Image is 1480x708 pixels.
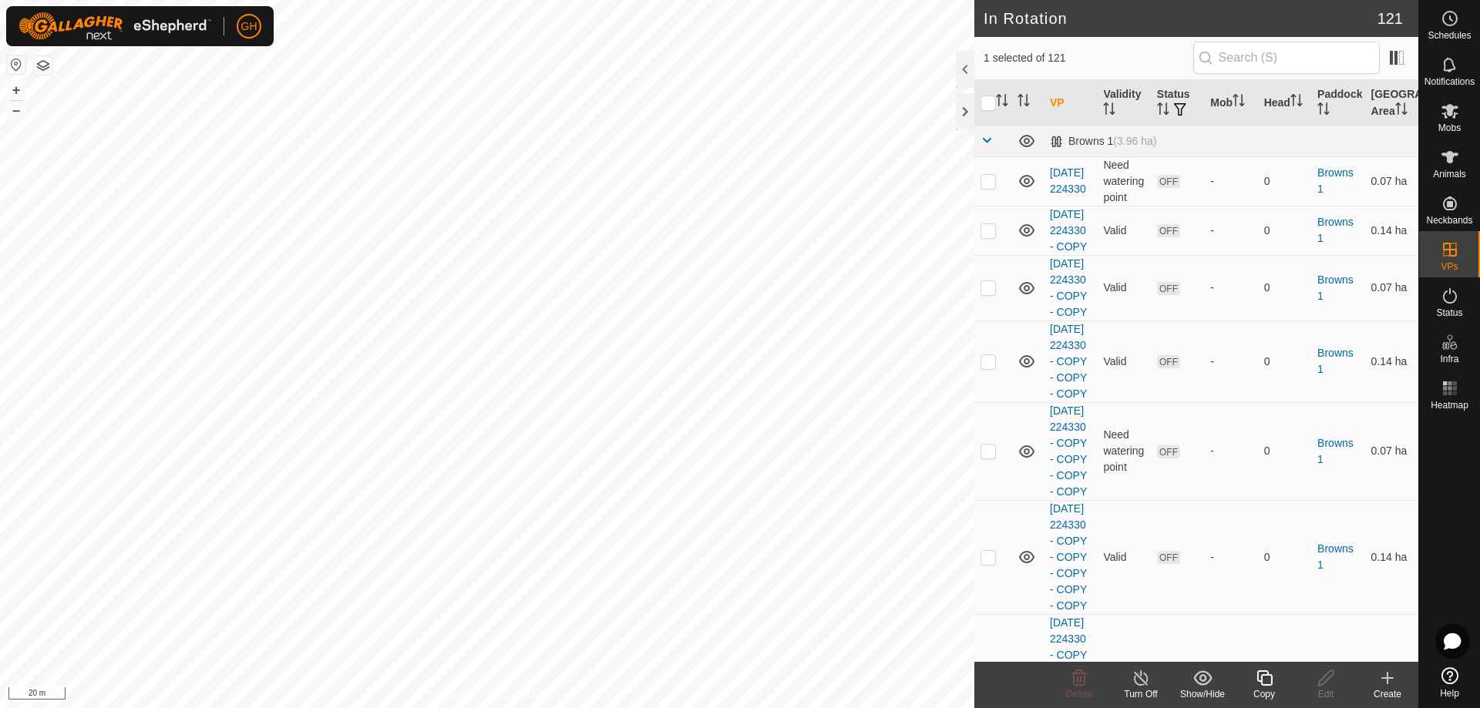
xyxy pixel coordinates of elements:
[1426,216,1472,225] span: Neckbands
[1172,687,1233,701] div: Show/Hide
[1157,175,1180,188] span: OFF
[1365,320,1418,402] td: 0.14 ha
[1210,549,1251,565] div: -
[1317,273,1354,302] a: Browns 1
[1258,80,1311,126] th: Head
[1395,105,1408,117] p-sorticon: Activate to sort
[1097,320,1150,402] td: Valid
[1157,445,1180,458] span: OFF
[7,55,25,74] button: Reset Map
[1290,96,1303,109] p-sorticon: Activate to sort
[1258,255,1311,320] td: 0
[18,12,211,40] img: Gallagher Logo
[1210,354,1251,370] div: -
[1210,443,1251,459] div: -
[1365,80,1418,126] th: [GEOGRAPHIC_DATA] Area
[1210,173,1251,190] div: -
[1151,80,1204,126] th: Status
[1258,402,1311,500] td: 0
[1050,257,1087,318] a: [DATE] 224330 - COPY - COPY
[996,96,1008,109] p-sorticon: Activate to sort
[1097,255,1150,320] td: Valid
[1436,308,1462,317] span: Status
[1377,7,1403,30] span: 121
[1103,105,1115,117] p-sorticon: Activate to sort
[1438,123,1461,133] span: Mobs
[1233,687,1295,701] div: Copy
[1066,689,1093,700] span: Delete
[1157,224,1180,237] span: OFF
[1357,687,1418,701] div: Create
[1157,282,1180,295] span: OFF
[1433,169,1466,179] span: Animals
[1097,500,1150,614] td: Valid
[7,81,25,99] button: +
[1157,355,1180,368] span: OFF
[1050,166,1086,195] a: [DATE] 224330
[984,50,1193,66] span: 1 selected of 121
[426,688,484,702] a: Privacy Policy
[7,101,25,119] button: –
[1431,401,1468,410] span: Heatmap
[1044,80,1097,126] th: VP
[1317,542,1354,571] a: Browns 1
[1193,42,1380,74] input: Search (S)
[1295,687,1357,701] div: Edit
[1317,437,1354,465] a: Browns 1
[1233,96,1245,109] p-sorticon: Activate to sort
[1258,206,1311,255] td: 0
[1419,661,1480,704] a: Help
[1097,156,1150,206] td: Need watering point
[1365,255,1418,320] td: 0.07 ha
[1365,402,1418,500] td: 0.07 ha
[1258,500,1311,614] td: 0
[1365,206,1418,255] td: 0.14 ha
[241,18,257,35] span: GH
[1440,689,1459,698] span: Help
[1097,206,1150,255] td: Valid
[1097,80,1150,126] th: Validity
[1317,347,1354,375] a: Browns 1
[1365,156,1418,206] td: 0.07 ha
[1258,156,1311,206] td: 0
[1113,135,1156,147] span: (3.96 ha)
[1050,502,1087,612] a: [DATE] 224330 - COPY - COPY - COPY - COPY - COPY
[1317,105,1330,117] p-sorticon: Activate to sort
[1424,77,1475,86] span: Notifications
[1440,354,1458,364] span: Infra
[1317,216,1354,244] a: Browns 1
[1017,96,1030,109] p-sorticon: Activate to sort
[1050,323,1087,400] a: [DATE] 224330 - COPY - COPY - COPY
[1157,105,1169,117] p-sorticon: Activate to sort
[1365,500,1418,614] td: 0.14 ha
[1050,208,1087,253] a: [DATE] 224330 - COPY
[1050,135,1156,148] div: Browns 1
[1050,404,1087,498] a: [DATE] 224330 - COPY - COPY - COPY - COPY
[1210,280,1251,296] div: -
[1258,320,1311,402] td: 0
[1097,402,1150,500] td: Need watering point
[1210,223,1251,239] div: -
[1157,551,1180,564] span: OFF
[1428,31,1471,40] span: Schedules
[503,688,548,702] a: Contact Us
[34,56,52,75] button: Map Layers
[1110,687,1172,701] div: Turn Off
[1317,166,1354,195] a: Browns 1
[984,9,1377,28] h2: In Rotation
[1204,80,1257,126] th: Mob
[1441,262,1458,271] span: VPs
[1311,80,1364,126] th: Paddock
